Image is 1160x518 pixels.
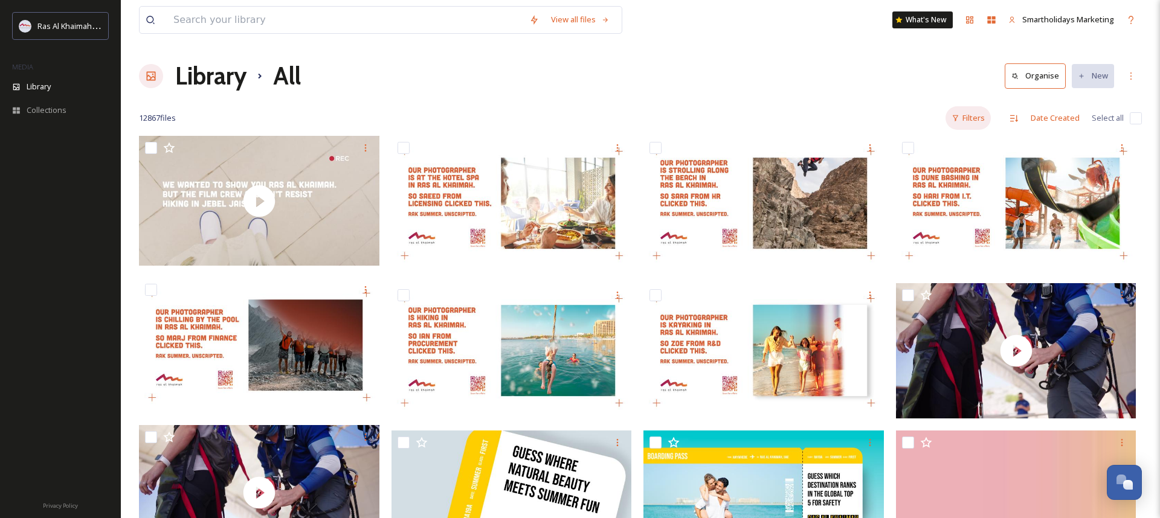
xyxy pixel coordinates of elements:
button: Organise [1005,63,1066,88]
div: Filters [946,106,991,130]
img: Ian from Procurement.jpg [391,283,632,418]
a: View all files [545,8,616,31]
h1: All [273,58,301,94]
span: Ras Al Khaimah Tourism Development Authority [37,20,208,31]
span: Select all [1092,112,1124,124]
img: Logo_RAKTDA_RGB-01.png [19,20,31,32]
img: Zoe from R&D.jpg [643,283,884,418]
a: Library [175,58,246,94]
div: Date Created [1025,106,1086,130]
a: Smartholidays Marketing [1002,8,1120,31]
span: 12867 file s [139,112,176,124]
span: Library [27,81,51,92]
img: Saeed from Licensing.jpg [391,136,632,271]
span: MEDIA [12,62,33,71]
a: Privacy Policy [43,497,78,512]
span: Collections [27,104,66,116]
span: Privacy Policy [43,502,78,510]
img: thumbnail [896,283,1136,418]
button: Open Chat [1107,465,1142,500]
img: Sara from HR.jpg [643,136,884,271]
img: Marj from Finance.jpg [139,278,379,413]
a: What's New [892,11,953,28]
a: Organise [1005,63,1072,88]
input: Search your library [167,7,523,33]
span: Smartholidays Marketing [1022,14,1114,25]
img: Hari from IT.jpg [896,136,1136,271]
button: New [1072,64,1114,88]
img: thumbnail [139,136,379,266]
